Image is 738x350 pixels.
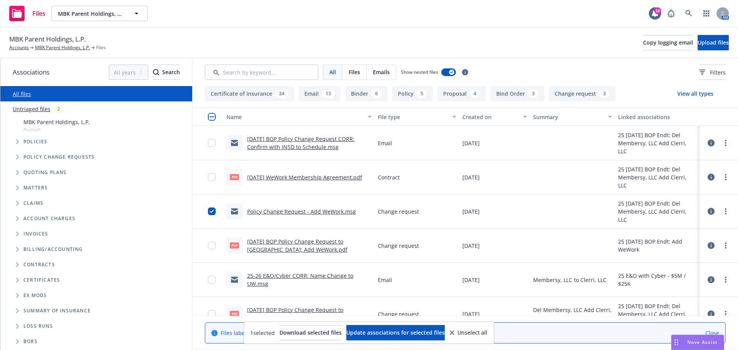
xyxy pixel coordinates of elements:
div: 25 E&O with Cyber - $5M / $25K [618,272,696,288]
span: Membersy, LLC to Clerri, LLC [533,276,607,284]
span: Nova Assist [687,339,718,345]
span: Unselect all [457,330,487,335]
button: Binder [345,86,387,101]
button: Linked associations [615,108,700,126]
span: Filters [710,68,726,76]
button: Download selected files [279,325,342,340]
a: Search [681,6,696,21]
span: Email [378,276,392,284]
span: Ex Mods [23,293,47,298]
button: MBK Parent Holdings, L.P. [52,6,148,21]
span: pdf [230,174,239,180]
span: [DATE] [462,276,480,284]
button: Created on [459,108,530,126]
input: Select all [208,113,216,121]
button: Filters [699,65,726,80]
span: Change request [378,207,419,216]
button: Policy [392,86,433,101]
div: Search [153,65,180,80]
a: more [721,241,730,250]
a: Switch app [699,6,714,21]
span: Matters [23,186,48,190]
a: [DATE] BOP Policy Change Request to [GEOGRAPHIC_DATA]: Add WeWork.pdf [247,238,347,253]
span: Contracts [23,262,55,267]
span: Copy logging email [643,39,693,46]
a: more [721,309,730,318]
span: Account [23,126,90,133]
div: 6 [371,90,382,98]
button: Unselect all [449,325,488,340]
div: 25 [DATE] BOP Endt: Del Membersy, LLC Add Clerri, LLC [618,302,696,326]
span: Account charges [23,216,75,221]
a: All files [13,90,31,98]
span: [DATE] [462,310,480,318]
button: Change request [549,86,615,101]
a: more [721,173,730,182]
span: Download selected files [279,329,342,336]
a: more [721,138,730,148]
div: 25 [DATE] BOP Endt: Del Membersy, LLC Add Clerri, LLC [618,131,696,155]
div: Drag to move [672,335,681,350]
span: Filters [699,68,726,76]
div: 25 [DATE] BOP Endt: Del Membersy, LLC Add Clerri, LLC [618,199,696,224]
span: Policies [23,139,48,144]
a: [DATE] BOP Policy Change Request to [GEOGRAPHIC_DATA] - Name Change.pdf [247,306,353,322]
input: Toggle Row Selected [208,139,216,147]
a: more [721,207,730,216]
button: Proposal [437,86,486,101]
input: Toggle Row Selected [208,276,216,284]
button: Name [223,108,375,126]
div: 5 [417,90,427,98]
span: BORs [23,339,38,344]
span: MBK Parent Holdings, L.P. [9,34,86,44]
span: Change request [378,310,419,318]
span: Policy change requests [23,155,95,159]
div: 13 [322,90,335,98]
input: Toggle Row Selected [208,207,216,215]
a: more [721,275,730,284]
button: Nova Assist [671,335,724,350]
button: View all types [665,86,726,101]
button: File type [375,108,459,126]
a: MBK Parent Holdings, L.P. [35,44,90,51]
span: Quoting plans [23,170,67,175]
button: Certificate of insurance [205,86,294,101]
input: Toggle Row Selected [208,310,216,318]
div: 25 [DATE] BOP Endt: Del Membersy, LLC Add Clerri, LLC [618,165,696,189]
span: 1 selected [250,329,275,337]
div: 3 [528,90,539,98]
span: [DATE] [462,139,480,147]
div: Tree Example [0,116,192,242]
span: Files [349,68,360,76]
span: Associations [13,67,50,77]
span: Contract [378,173,400,181]
a: Policy Change Request - Add WeWork.msg [247,208,356,215]
span: Files labeled as "Auto ID card" are hidden. [221,329,382,337]
div: Name [226,113,363,121]
span: [DATE] [462,173,480,181]
svg: Search [153,69,159,75]
a: Report a Bug [663,6,679,21]
span: Billing/Accounting [23,247,83,252]
span: MBK Parent Holdings, L.P. [58,10,125,18]
span: pdf [230,242,239,248]
span: Upload files [698,39,729,46]
div: Linked associations [618,113,696,121]
a: Accounts [9,44,29,51]
span: Files [32,10,45,17]
span: Summary of insurance [23,309,91,313]
div: 4 [470,90,480,98]
span: [DATE] [462,242,480,250]
div: 3 [599,90,610,98]
div: File type [378,113,448,121]
input: Toggle Row Selected [208,242,216,249]
div: 25 [DATE] BOP Endt: Add WeWork [618,237,696,254]
span: Update associations for selected files [346,329,445,336]
div: Summary [533,113,603,121]
input: Toggle Row Selected [208,173,216,181]
span: Invoices [23,232,48,236]
button: Summary [530,108,615,126]
div: 24 [275,90,288,98]
div: Created on [462,113,519,121]
span: Show nested files [401,69,438,75]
